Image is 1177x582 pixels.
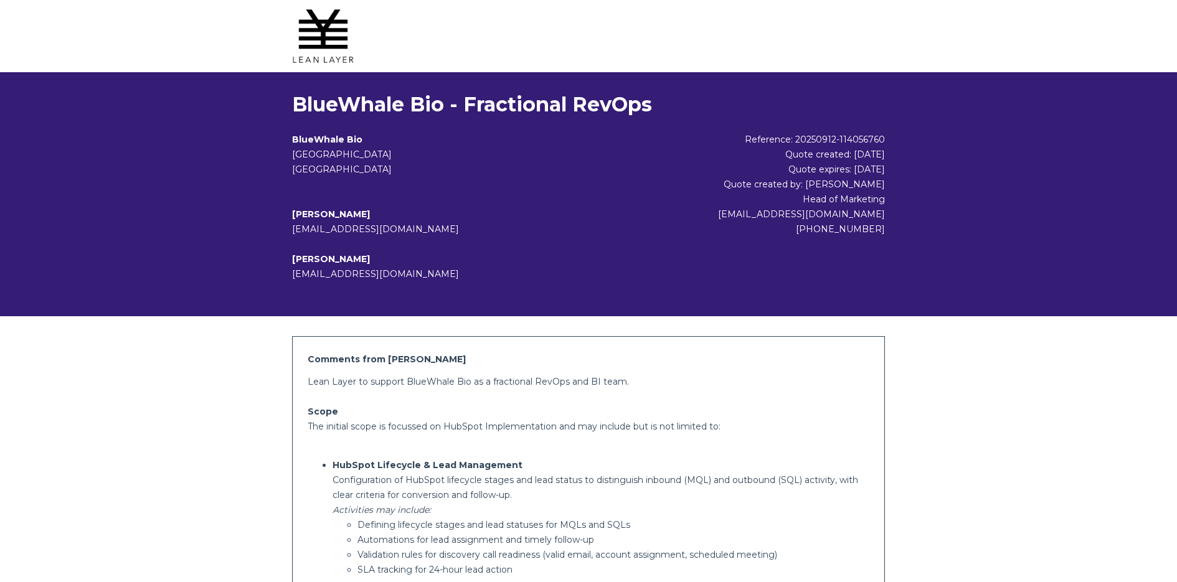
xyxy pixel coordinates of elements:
p: Configuration of HubSpot lifecycle stages and lead status to distinguish inbound (MQL) and outbou... [333,472,870,502]
strong: Scope [308,406,338,417]
p: Defining lifecycle stages and lead statuses for MQLs and SQLs [357,517,870,532]
p: Lean Layer to support BlueWhale Bio as a fractional RevOps and BI team. [308,374,870,389]
em: Activities may include: [333,504,431,515]
div: Reference: 20250912-114056760 [618,132,886,147]
span: Quote created by: [PERSON_NAME] Head of Marketing [EMAIL_ADDRESS][DOMAIN_NAME] [PHONE_NUMBER] [718,179,885,235]
p: SLA tracking for 24-hour lead action [357,562,870,577]
p: The initial scope is focussed on HubSpot Implementation and may include but is not limited to: [308,419,870,434]
h2: Comments from [PERSON_NAME] [308,352,870,367]
b: BlueWhale Bio [292,134,362,145]
p: Automations for lead assignment and timely follow-up [357,532,870,547]
h1: BlueWhale Bio - Fractional RevOps [292,92,886,117]
span: [EMAIL_ADDRESS][DOMAIN_NAME] [292,223,459,235]
div: Quote created: [DATE] [618,147,886,162]
b: [PERSON_NAME] [292,209,370,220]
strong: HubSpot Lifecycle & Lead Management [333,459,522,471]
div: Quote expires: [DATE] [618,162,886,177]
p: Validation rules for discovery call readiness (valid email, account assignment, scheduled meeting) [357,547,870,562]
address: [GEOGRAPHIC_DATA] [GEOGRAPHIC_DATA] [292,147,618,177]
b: [PERSON_NAME] [292,253,370,265]
span: [EMAIL_ADDRESS][DOMAIN_NAME] [292,268,459,279]
img: Lean Layer [292,5,354,67]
